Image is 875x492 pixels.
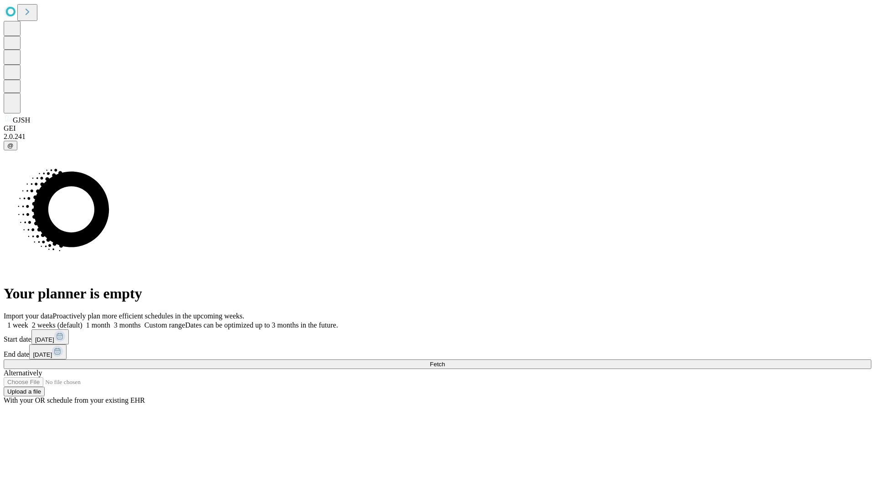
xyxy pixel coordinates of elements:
span: Proactively plan more efficient schedules in the upcoming weeks. [53,312,244,320]
button: [DATE] [31,329,69,344]
span: 3 months [114,321,141,329]
div: Start date [4,329,871,344]
span: 1 week [7,321,28,329]
span: [DATE] [33,351,52,358]
button: Upload a file [4,387,45,396]
span: [DATE] [35,336,54,343]
span: Custom range [144,321,185,329]
span: Fetch [430,361,445,368]
span: 1 month [86,321,110,329]
span: GJSH [13,116,30,124]
h1: Your planner is empty [4,285,871,302]
div: End date [4,344,871,359]
button: Fetch [4,359,871,369]
button: [DATE] [29,344,67,359]
span: Import your data [4,312,53,320]
span: With your OR schedule from your existing EHR [4,396,145,404]
div: 2.0.241 [4,133,871,141]
button: @ [4,141,17,150]
span: 2 weeks (default) [32,321,82,329]
div: GEI [4,124,871,133]
span: @ [7,142,14,149]
span: Dates can be optimized up to 3 months in the future. [185,321,338,329]
span: Alternatively [4,369,42,377]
